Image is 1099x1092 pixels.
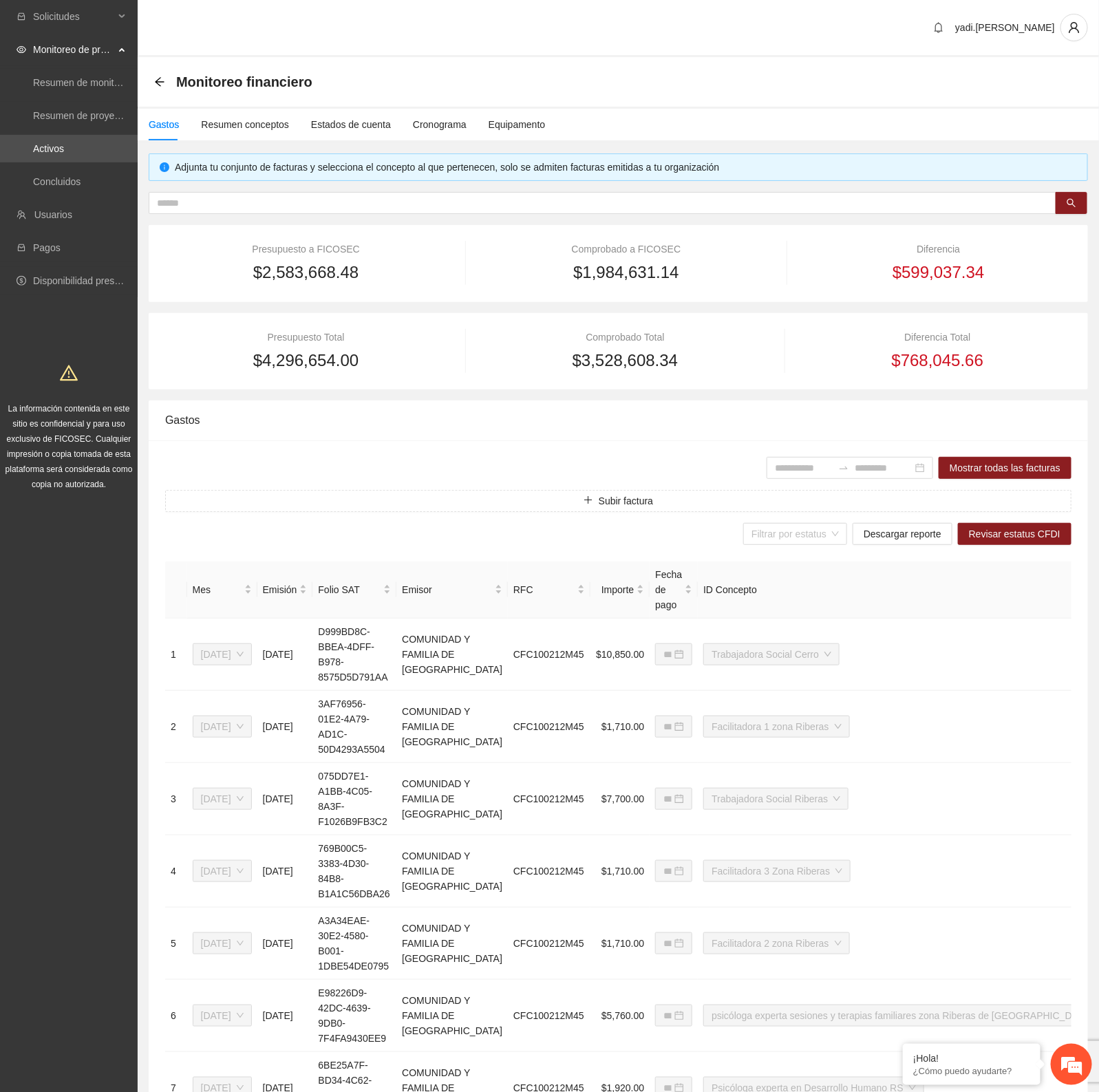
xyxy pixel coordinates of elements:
td: 1 [165,619,187,691]
div: Comprobado Total [484,330,766,345]
div: ¡Hola! [913,1053,1030,1064]
td: 769B00C5-3383-4D30-84B8-B1A1C56DBA26 [312,835,396,908]
td: $7,700.00 [590,763,650,835]
span: Subir factura [599,493,653,508]
span: Julio 2025 [201,789,244,809]
span: Fecha de pago [655,567,682,612]
div: Estados de cuenta [311,117,391,132]
span: Julio 2025 [201,933,244,954]
span: Solicitudes [33,3,114,30]
td: 4 [165,835,187,908]
span: Julio 2025 [201,644,244,665]
span: Monitoreo de proyectos [33,36,114,63]
td: COMUNIDAD Y FAMILIA DE [GEOGRAPHIC_DATA] [396,691,508,763]
div: Comprobado a FICOSEC [484,242,768,257]
div: Back [154,76,165,88]
td: $1,710.00 [590,691,650,763]
button: Descargar reporte [853,523,952,545]
td: 6 [165,980,187,1052]
span: Estamos en línea. [80,184,190,323]
th: Importe [590,561,650,619]
td: CFC100212M45 [508,908,590,980]
p: ¿Cómo puedo ayudarte? [913,1066,1030,1076]
a: Concluidos [33,176,81,187]
span: bell [928,22,949,33]
th: Mes [187,561,257,619]
a: Usuarios [34,209,72,220]
span: user [1061,21,1087,34]
button: search [1056,192,1087,214]
div: Gastos [165,400,1071,440]
span: $4,296,654.00 [253,347,359,374]
a: Pagos [33,242,61,253]
td: E98226D9-42DC-4639-9DB0-7F4FA9430EE9 [312,980,396,1052]
td: $1,710.00 [590,908,650,980]
td: CFC100212M45 [508,835,590,908]
td: $1,710.00 [590,835,650,908]
td: [DATE] [257,691,313,763]
td: [DATE] [257,763,313,835]
span: info-circle [160,162,169,172]
span: Julio 2025 [201,861,244,881]
div: Equipamento [489,117,546,132]
span: to [838,462,849,473]
span: Emisor [402,582,492,597]
span: plus [584,495,593,506]
td: 3 [165,763,187,835]
span: Mes [193,582,242,597]
a: Activos [33,143,64,154]
th: Emisión [257,561,313,619]
span: search [1067,198,1076,209]
th: Folio SAT [312,561,396,619]
td: [DATE] [257,619,313,691]
td: COMUNIDAD Y FAMILIA DE [GEOGRAPHIC_DATA] [396,763,508,835]
td: A3A34EAE-30E2-4580-B001-1DBE54DE0795 [312,908,396,980]
span: Trabajadora Social Riberas [712,789,840,809]
span: La información contenida en este sitio es confidencial y para uso exclusivo de FICOSEC. Cualquier... [6,404,133,489]
span: $3,528,608.34 [573,347,678,374]
span: Facilitadora 2 zona Riberas [712,933,841,954]
span: Mostrar todas las facturas [950,460,1060,475]
td: COMUNIDAD Y FAMILIA DE [GEOGRAPHIC_DATA] [396,619,508,691]
td: CFC100212M45 [508,763,590,835]
textarea: Escriba su mensaje y pulse “Intro” [7,376,262,424]
td: [DATE] [257,980,313,1052]
td: CFC100212M45 [508,980,590,1052]
div: Chatee con nosotros ahora [72,70,231,88]
button: Revisar estatus CFDI [958,523,1071,545]
td: 075DD7E1-A1BB-4C05-8A3F-F1026B9FB3C2 [312,763,396,835]
td: CFC100212M45 [508,691,590,763]
div: Cronograma [413,117,467,132]
td: COMUNIDAD Y FAMILIA DE [GEOGRAPHIC_DATA] [396,908,508,980]
td: $10,850.00 [590,619,650,691]
th: Emisor [396,561,508,619]
span: Emisión [263,582,297,597]
span: Revisar estatus CFDI [969,526,1060,542]
div: Presupuesto a FICOSEC [165,242,447,257]
span: yadi.[PERSON_NAME] [955,22,1055,33]
span: $1,984,631.14 [573,259,679,286]
td: 2 [165,691,187,763]
span: Monitoreo financiero [176,71,312,93]
span: Facilitadora 1 zona Riberas [712,716,841,737]
div: Presupuesto Total [165,330,447,345]
span: Importe [596,582,634,597]
div: Diferencia Total [804,330,1071,345]
span: Julio 2025 [201,716,244,737]
span: warning [60,364,78,382]
button: bell [928,17,950,39]
td: COMUNIDAD Y FAMILIA DE [GEOGRAPHIC_DATA] [396,835,508,908]
span: eye [17,45,26,54]
button: plusSubir factura [165,490,1071,512]
button: user [1060,14,1088,41]
span: $599,037.34 [893,259,984,286]
span: Julio 2025 [201,1005,244,1026]
a: Resumen de monitoreo [33,77,134,88]
div: Minimizar ventana de chat en vivo [226,7,259,40]
div: Diferencia [806,242,1071,257]
span: $2,583,668.48 [253,259,359,286]
span: inbox [17,12,26,21]
td: D999BD8C-BBEA-4DFF-B978-8575D5D791AA [312,619,396,691]
td: [DATE] [257,908,313,980]
th: Fecha de pago [650,561,698,619]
